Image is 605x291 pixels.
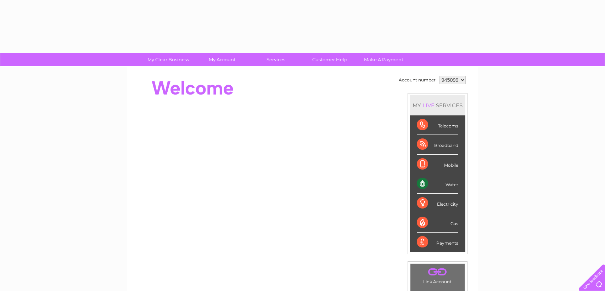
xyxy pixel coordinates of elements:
[417,233,458,252] div: Payments
[421,102,436,109] div: LIVE
[417,213,458,233] div: Gas
[193,53,251,66] a: My Account
[410,95,465,115] div: MY SERVICES
[412,266,463,278] a: .
[417,194,458,213] div: Electricity
[301,53,359,66] a: Customer Help
[354,53,413,66] a: Make A Payment
[139,53,197,66] a: My Clear Business
[417,135,458,154] div: Broadband
[410,264,465,286] td: Link Account
[397,74,437,86] td: Account number
[417,174,458,194] div: Water
[417,155,458,174] div: Mobile
[247,53,305,66] a: Services
[417,115,458,135] div: Telecoms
